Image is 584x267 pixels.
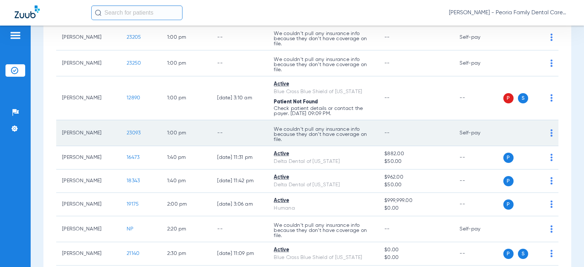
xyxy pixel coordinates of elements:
td: [DATE] 3:10 AM [211,76,268,120]
input: Search for patients [91,5,182,20]
span: P [503,176,514,186]
span: 19175 [127,202,139,207]
img: group-dot-blue.svg [550,34,553,41]
p: We couldn’t pull any insurance info because they don’t have coverage on file. [274,127,373,142]
img: Zuub Logo [15,5,40,18]
td: [PERSON_NAME] [56,76,121,120]
span: 12890 [127,95,140,100]
div: Blue Cross Blue Shield of [US_STATE] [274,88,373,96]
td: -- [211,50,268,76]
span: 16473 [127,155,139,160]
td: 1:00 PM [161,50,212,76]
td: -- [211,120,268,146]
span: [PERSON_NAME] - Peoria Family Dental Care [449,9,569,16]
img: group-dot-blue.svg [550,177,553,184]
td: -- [454,169,503,193]
span: S [518,249,528,259]
td: 2:30 PM [161,242,212,266]
p: We couldn’t pull any insurance info because they don’t have coverage on file. [274,223,373,238]
td: [PERSON_NAME] [56,216,121,242]
div: Active [274,173,373,181]
span: Patient Not Found [274,99,318,104]
div: Active [274,80,373,88]
span: P [503,153,514,163]
div: Blue Cross Blue Shield of [US_STATE] [274,254,373,262]
td: Self-pay [454,50,503,76]
span: S [518,93,528,103]
td: Self-pay [454,24,503,50]
span: P [503,249,514,259]
span: $882.00 [384,150,448,158]
span: $50.00 [384,158,448,165]
img: group-dot-blue.svg [550,225,553,233]
span: $962.00 [384,173,448,181]
p: Check patient details or contact the payer. [DATE] 09:09 PM. [274,106,373,116]
td: [PERSON_NAME] [56,169,121,193]
img: group-dot-blue.svg [550,201,553,208]
td: Self-pay [454,216,503,242]
td: -- [454,76,503,120]
span: $0.00 [384,205,448,212]
td: -- [211,24,268,50]
img: group-dot-blue.svg [550,250,553,257]
td: 1:00 PM [161,120,212,146]
span: -- [384,95,390,100]
span: -- [384,130,390,136]
img: group-dot-blue.svg [550,154,553,161]
td: 2:00 PM [161,193,212,216]
img: hamburger-icon [9,31,21,40]
td: [DATE] 11:42 PM [211,169,268,193]
span: P [503,199,514,210]
span: -- [384,226,390,232]
td: [PERSON_NAME] [56,242,121,266]
td: [PERSON_NAME] [56,24,121,50]
span: $999,999.00 [384,197,448,205]
span: $0.00 [384,246,448,254]
div: Active [274,150,373,158]
div: Humana [274,205,373,212]
td: [PERSON_NAME] [56,50,121,76]
span: NP [127,226,134,232]
span: 21140 [127,251,139,256]
td: [PERSON_NAME] [56,120,121,146]
span: $0.00 [384,254,448,262]
img: group-dot-blue.svg [550,60,553,67]
td: [DATE] 11:31 PM [211,146,268,169]
td: 1:40 PM [161,169,212,193]
td: 1:00 PM [161,24,212,50]
div: Delta Dental of [US_STATE] [274,158,373,165]
span: P [503,93,514,103]
p: We couldn’t pull any insurance info because they don’t have coverage on file. [274,31,373,46]
div: Active [274,197,373,205]
span: $50.00 [384,181,448,189]
span: -- [384,61,390,66]
td: -- [454,146,503,169]
td: -- [454,242,503,266]
p: We couldn’t pull any insurance info because they don’t have coverage on file. [274,57,373,72]
td: [PERSON_NAME] [56,193,121,216]
td: [DATE] 11:09 PM [211,242,268,266]
div: Delta Dental of [US_STATE] [274,181,373,189]
td: 1:40 PM [161,146,212,169]
td: [PERSON_NAME] [56,146,121,169]
span: 18343 [127,178,140,183]
img: Search Icon [95,9,101,16]
td: -- [211,216,268,242]
span: 23205 [127,35,141,40]
img: group-dot-blue.svg [550,129,553,137]
img: group-dot-blue.svg [550,94,553,102]
span: 23093 [127,130,141,136]
td: 2:20 PM [161,216,212,242]
td: -- [454,193,503,216]
div: Active [274,246,373,254]
td: [DATE] 3:06 AM [211,193,268,216]
td: Self-pay [454,120,503,146]
span: 23250 [127,61,141,66]
td: 1:00 PM [161,76,212,120]
span: -- [384,35,390,40]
